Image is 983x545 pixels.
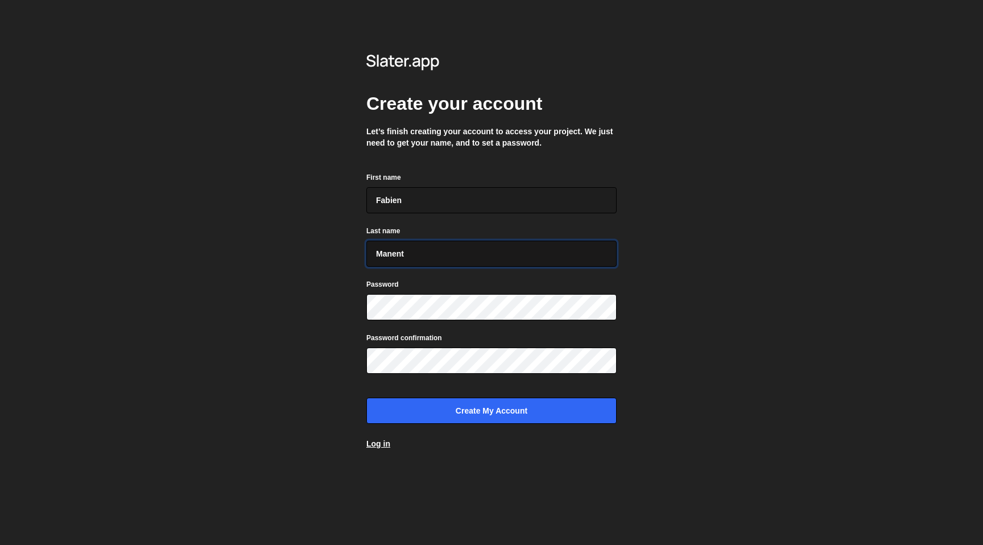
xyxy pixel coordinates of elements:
label: Password [366,279,399,290]
a: Log in [366,438,390,449]
label: First name [366,172,401,183]
h2: Create your account [366,93,617,114]
input: Create my account [366,398,617,424]
label: Last name [366,225,400,237]
p: Let’s finish creating your account to access your project. We just need to get your name, and to ... [366,126,617,148]
label: Password confirmation [366,332,442,344]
